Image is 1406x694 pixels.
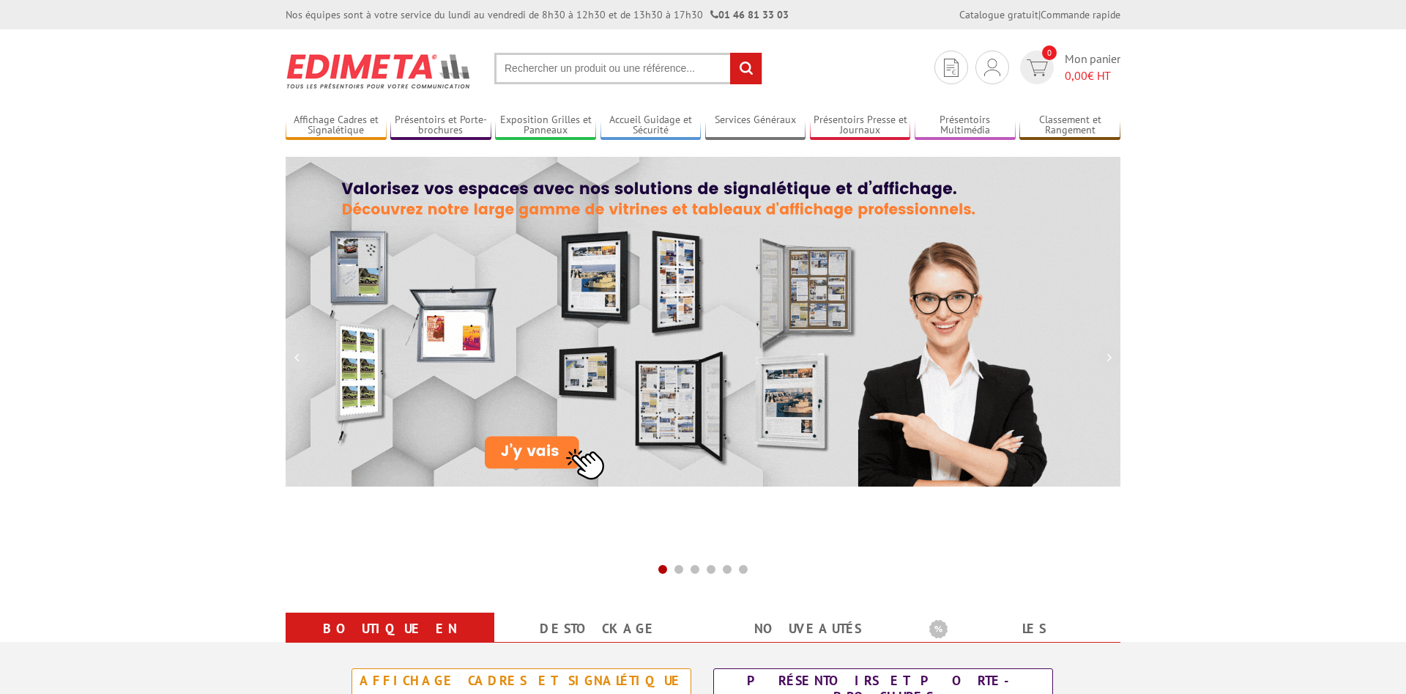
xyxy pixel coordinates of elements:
[1016,51,1120,84] a: devis rapide 0 Mon panier 0,00€ HT
[390,114,491,138] a: Présentoirs et Porte-brochures
[710,8,789,21] strong: 01 46 81 33 03
[984,59,1000,76] img: devis rapide
[944,59,959,77] img: devis rapide
[286,44,472,98] img: Présentoir, panneau, stand - Edimeta - PLV, affichage, mobilier bureau, entreprise
[929,616,1103,668] a: Les promotions
[705,114,806,138] a: Services Généraux
[1065,51,1120,84] span: Mon panier
[303,616,477,668] a: Boutique en ligne
[1042,45,1057,60] span: 0
[286,114,387,138] a: Affichage Cadres et Signalétique
[959,7,1120,22] div: |
[721,616,894,642] a: nouveautés
[356,673,687,689] div: Affichage Cadres et Signalétique
[495,114,596,138] a: Exposition Grilles et Panneaux
[1041,8,1120,21] a: Commande rapide
[1065,67,1120,84] span: € HT
[600,114,702,138] a: Accueil Guidage et Sécurité
[494,53,762,84] input: Rechercher un produit ou une référence...
[1027,59,1048,76] img: devis rapide
[929,616,1112,645] b: Les promotions
[1019,114,1120,138] a: Classement et Rangement
[730,53,762,84] input: rechercher
[810,114,911,138] a: Présentoirs Presse et Journaux
[915,114,1016,138] a: Présentoirs Multimédia
[959,8,1038,21] a: Catalogue gratuit
[1065,68,1087,83] span: 0,00
[512,616,685,642] a: Destockage
[286,7,789,22] div: Nos équipes sont à votre service du lundi au vendredi de 8h30 à 12h30 et de 13h30 à 17h30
